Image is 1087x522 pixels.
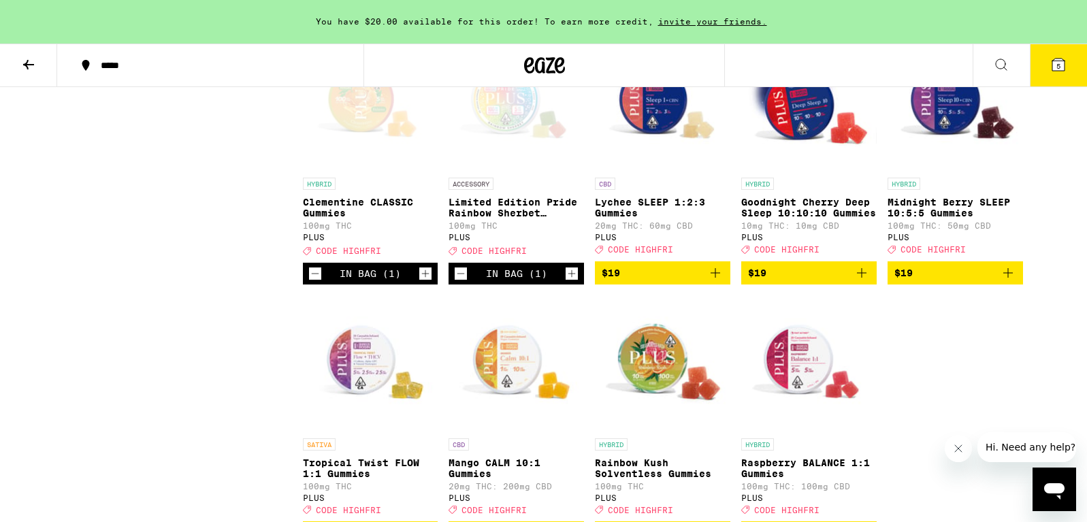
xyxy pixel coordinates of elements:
[486,268,547,279] div: In Bag (1)
[595,457,730,479] p: Rainbow Kush Solventless Gummies
[449,35,584,262] a: Open page for Limited Edition Pride Rainbow Sherbet Gummies from PLUS
[888,221,1023,230] p: 100mg THC: 50mg CBD
[449,438,469,451] p: CBD
[449,457,584,479] p: Mango CALM 10:1 Gummies
[449,493,584,502] div: PLUS
[741,221,877,230] p: 10mg THC: 10mg CBD
[741,482,877,491] p: 100mg THC: 100mg CBD
[888,35,1023,261] a: Open page for Midnight Berry SLEEP 10:5:5 Gummies from PLUS
[741,261,877,284] button: Add to bag
[754,246,820,255] span: CODE HIGHFRI
[449,295,584,521] a: Open page for Mango CALM 10:1 Gummies from PLUS
[748,267,766,278] span: $19
[303,295,438,521] a: Open page for Tropical Twist FLOW 1:1 Gummies from PLUS
[1056,62,1060,70] span: 5
[595,35,730,171] img: PLUS - Lychee SLEEP 1:2:3 Gummies
[449,482,584,491] p: 20mg THC: 200mg CBD
[888,261,1023,284] button: Add to bag
[741,178,774,190] p: HYBRID
[977,432,1076,462] iframe: Message from company
[449,221,584,230] p: 100mg THC
[888,197,1023,218] p: Midnight Berry SLEEP 10:5:5 Gummies
[303,197,438,218] p: Clementine CLASSIC Gummies
[303,482,438,491] p: 100mg THC
[303,457,438,479] p: Tropical Twist FLOW 1:1 Gummies
[608,246,673,255] span: CODE HIGHFRI
[608,506,673,515] span: CODE HIGHFRI
[595,261,730,284] button: Add to bag
[449,178,493,190] p: ACCESSORY
[888,35,1023,171] img: PLUS - Midnight Berry SLEEP 10:5:5 Gummies
[595,197,730,218] p: Lychee SLEEP 1:2:3 Gummies
[595,493,730,502] div: PLUS
[419,267,432,280] button: Increment
[1033,468,1076,511] iframe: Button to launch messaging window
[1030,44,1087,86] button: 5
[595,35,730,261] a: Open page for Lychee SLEEP 1:2:3 Gummies from PLUS
[303,221,438,230] p: 100mg THC
[449,295,584,431] img: PLUS - Mango CALM 10:1 Gummies
[888,178,920,190] p: HYBRID
[741,35,877,261] a: Open page for Goodnight Cherry Deep Sleep 10:10:10 Gummies from PLUS
[945,435,972,462] iframe: Close message
[901,246,966,255] span: CODE HIGHFRI
[888,233,1023,242] div: PLUS
[303,35,438,262] a: Open page for Clementine CLASSIC Gummies from PLUS
[741,493,877,502] div: PLUS
[754,506,820,515] span: CODE HIGHFRI
[741,295,877,431] img: PLUS - Raspberry BALANCE 1:1 Gummies
[303,295,438,431] img: PLUS - Tropical Twist FLOW 1:1 Gummies
[461,506,527,515] span: CODE HIGHFRI
[894,267,913,278] span: $19
[308,267,322,280] button: Decrement
[595,482,730,491] p: 100mg THC
[653,17,772,26] span: invite your friends.
[454,267,468,280] button: Decrement
[461,247,527,256] span: CODE HIGHFRI
[316,506,381,515] span: CODE HIGHFRI
[595,295,730,431] img: PLUS - Rainbow Kush Solventless Gummies
[595,221,730,230] p: 20mg THC: 60mg CBD
[595,233,730,242] div: PLUS
[595,295,730,521] a: Open page for Rainbow Kush Solventless Gummies from PLUS
[595,438,628,451] p: HYBRID
[741,295,877,521] a: Open page for Raspberry BALANCE 1:1 Gummies from PLUS
[340,268,401,279] div: In Bag (1)
[316,247,381,256] span: CODE HIGHFRI
[602,267,620,278] span: $19
[303,233,438,242] div: PLUS
[303,438,336,451] p: SATIVA
[741,233,877,242] div: PLUS
[741,35,877,171] img: PLUS - Goodnight Cherry Deep Sleep 10:10:10 Gummies
[741,457,877,479] p: Raspberry BALANCE 1:1 Gummies
[595,178,615,190] p: CBD
[565,267,579,280] button: Increment
[449,233,584,242] div: PLUS
[303,493,438,502] div: PLUS
[741,197,877,218] p: Goodnight Cherry Deep Sleep 10:10:10 Gummies
[741,438,774,451] p: HYBRID
[316,17,653,26] span: You have $20.00 available for this order! To earn more credit,
[449,197,584,218] p: Limited Edition Pride Rainbow Sherbet Gummies
[303,178,336,190] p: HYBRID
